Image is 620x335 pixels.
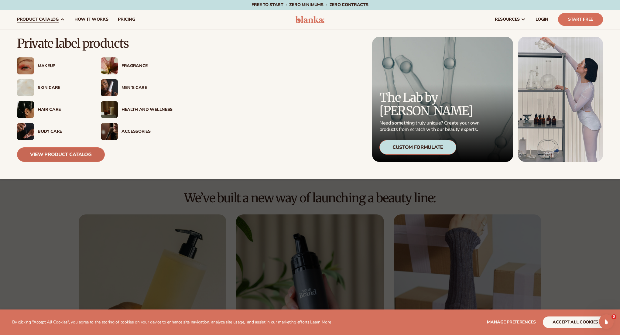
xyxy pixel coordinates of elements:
a: Cream moisturizer swatch. Skin Care [17,79,89,96]
a: How It Works [70,10,113,29]
div: Custom Formulate [379,140,456,155]
a: Microscopic product formula. The Lab by [PERSON_NAME] Need something truly unique? Create your ow... [372,37,513,162]
p: By clicking "Accept All Cookies", you agree to the storing of cookies on your device to enhance s... [12,320,331,325]
img: Cream moisturizer swatch. [17,79,34,96]
a: pricing [113,10,140,29]
span: product catalog [17,17,59,22]
a: LOGIN [531,10,553,29]
div: Makeup [38,63,89,69]
span: LOGIN [536,17,548,22]
a: resources [490,10,531,29]
img: logo [296,16,324,23]
span: resources [495,17,520,22]
a: Learn More [310,319,331,325]
div: Skin Care [38,85,89,91]
img: Pink blooming flower. [101,57,118,74]
img: Male holding moisturizer bottle. [101,79,118,96]
a: product catalog [12,10,70,29]
a: Female with makeup brush. Accessories [101,123,173,140]
img: Female with glitter eye makeup. [17,57,34,74]
p: The Lab by [PERSON_NAME] [379,91,481,118]
img: Male hand applying moisturizer. [17,123,34,140]
a: Male holding moisturizer bottle. Men’s Care [101,79,173,96]
p: Private label products [17,37,173,50]
span: How It Works [74,17,108,22]
img: Candles and incense on table. [101,101,118,118]
span: 3 [611,314,616,319]
div: Fragrance [122,63,173,69]
img: Female with makeup brush. [101,123,118,140]
span: Manage preferences [487,319,536,325]
a: Candles and incense on table. Health And Wellness [101,101,173,118]
img: Female hair pulled back with clips. [17,101,34,118]
div: Accessories [122,129,173,134]
button: accept all cookies [543,316,608,328]
div: Body Care [38,129,89,134]
button: Manage preferences [487,316,536,328]
p: Need something truly unique? Create your own products from scratch with our beauty experts. [379,120,481,133]
a: Female with glitter eye makeup. Makeup [17,57,89,74]
span: Free to start · ZERO minimums · ZERO contracts [252,2,368,8]
a: Female hair pulled back with clips. Hair Care [17,101,89,118]
a: View Product Catalog [17,147,105,162]
iframe: Intercom live chat [599,314,614,329]
a: Male hand applying moisturizer. Body Care [17,123,89,140]
a: Start Free [558,13,603,26]
div: Hair Care [38,107,89,112]
div: Men’s Care [122,85,173,91]
div: Health And Wellness [122,107,173,112]
span: pricing [118,17,135,22]
img: Female in lab with equipment. [518,37,603,162]
a: Pink blooming flower. Fragrance [101,57,173,74]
